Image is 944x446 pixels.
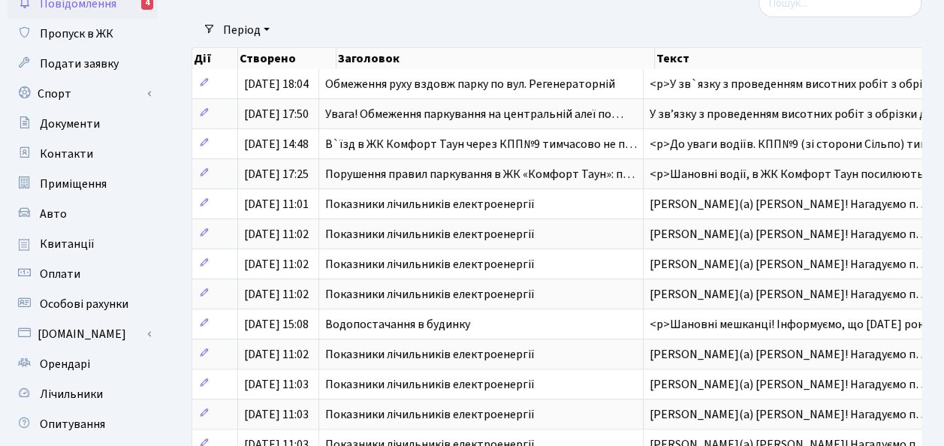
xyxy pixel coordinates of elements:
[8,49,158,79] a: Подати заявку
[325,196,535,212] span: Показники лічильників електроенергії
[8,409,158,439] a: Опитування
[8,169,158,199] a: Приміщення
[244,376,309,393] span: [DATE] 11:03
[8,289,158,319] a: Особові рахунки
[40,296,128,312] span: Особові рахунки
[325,346,535,363] span: Показники лічильників електроенергії
[40,26,113,42] span: Пропуск в ЖК
[650,286,927,303] span: [PERSON_NAME](а) [PERSON_NAME]! Нагадуємо п…
[650,346,927,363] span: [PERSON_NAME](а) [PERSON_NAME]! Нагадуємо п…
[8,319,158,349] a: [DOMAIN_NAME]
[238,48,336,69] th: Створено
[8,229,158,259] a: Квитанції
[650,196,927,212] span: [PERSON_NAME](а) [PERSON_NAME]! Нагадуємо п…
[8,199,158,229] a: Авто
[244,226,309,243] span: [DATE] 11:02
[8,259,158,289] a: Оплати
[325,406,535,423] span: Показники лічильників електроенергії
[244,346,309,363] span: [DATE] 11:02
[40,416,105,432] span: Опитування
[244,406,309,423] span: [DATE] 11:03
[8,379,158,409] a: Лічильники
[8,349,158,379] a: Орендарі
[650,406,927,423] span: [PERSON_NAME](а) [PERSON_NAME]! Нагадуємо п…
[244,196,309,212] span: [DATE] 11:01
[244,256,309,273] span: [DATE] 11:02
[244,286,309,303] span: [DATE] 11:02
[40,266,80,282] span: Оплати
[325,286,535,303] span: Показники лічильників електроенергії
[192,48,238,69] th: Дії
[325,316,470,333] span: Водопостачання в будинку
[8,109,158,139] a: Документи
[8,19,158,49] a: Пропуск в ЖК
[244,76,309,92] span: [DATE] 18:04
[40,116,100,132] span: Документи
[244,166,309,182] span: [DATE] 17:25
[8,139,158,169] a: Контакти
[650,106,938,122] span: У звʼязку з проведенням висотних робіт з обрізки д…
[217,17,276,43] a: Період
[650,316,936,333] span: <p>Шановні мешканці! Інформуємо, що [DATE] рок…
[40,386,103,402] span: Лічильники
[325,76,615,92] span: Обмеження руху вздовж парку по вул. Регенераторній
[325,166,635,182] span: Порушення правил паркування в ЖК «Комфорт Таун»: п…
[40,146,93,162] span: Контакти
[650,376,927,393] span: [PERSON_NAME](а) [PERSON_NAME]! Нагадуємо п…
[325,136,637,152] span: В`їзд в ЖК Комфорт Таун через КПП№9 тимчасово не п…
[40,56,119,72] span: Подати заявку
[40,356,90,372] span: Орендарі
[325,256,535,273] span: Показники лічильників електроенергії
[325,376,535,393] span: Показники лічильників електроенергії
[336,48,655,69] th: Заголовок
[650,256,927,273] span: [PERSON_NAME](а) [PERSON_NAME]! Нагадуємо п…
[40,176,107,192] span: Приміщення
[650,226,927,243] span: [PERSON_NAME](а) [PERSON_NAME]! Нагадуємо п…
[40,206,67,222] span: Авто
[244,106,309,122] span: [DATE] 17:50
[244,316,309,333] span: [DATE] 15:08
[325,106,623,122] span: Увага! Обмеження паркування на центральній алеї по…
[8,79,158,109] a: Спорт
[40,236,95,252] span: Квитанції
[244,136,309,152] span: [DATE] 14:48
[325,226,535,243] span: Показники лічильників електроенергії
